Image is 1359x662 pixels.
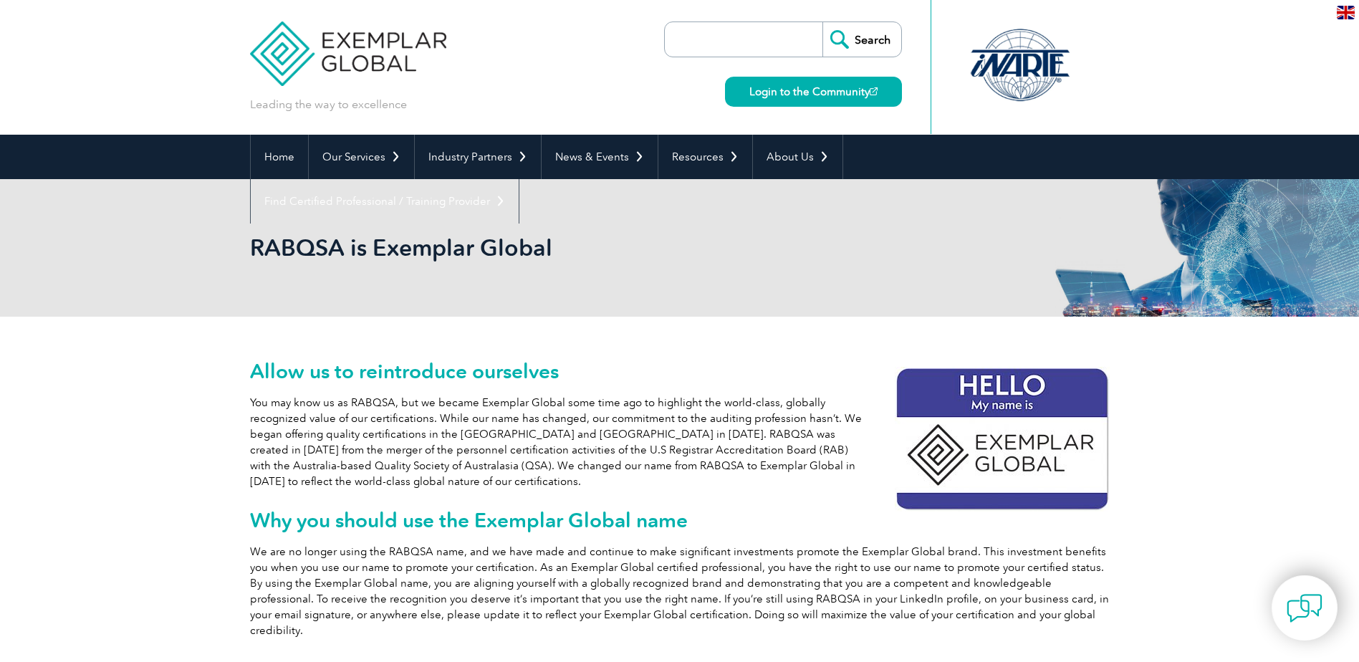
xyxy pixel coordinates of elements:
p: Leading the way to excellence [250,97,407,112]
input: Search [822,22,901,57]
img: open_square.png [870,87,878,95]
p: We are no longer using the RABQSA name, and we have made and continue to make significant investm... [250,544,1110,638]
a: Home [251,135,308,179]
h2: Allow us to reintroduce ourselves [250,360,1110,383]
img: en [1337,6,1355,19]
img: contact-chat.png [1287,590,1322,626]
h2: RABQSA is Exemplar Global [250,236,852,259]
p: You may know us as RABQSA, but we became Exemplar Global some time ago to highlight the world-cla... [250,395,1110,489]
a: News & Events [542,135,658,179]
a: Find Certified Professional / Training Provider [251,179,519,224]
a: Our Services [309,135,414,179]
a: Login to the Community [725,77,902,107]
a: Resources [658,135,752,179]
a: Industry Partners [415,135,541,179]
h2: Why you should use the Exemplar Global name [250,509,1110,532]
a: About Us [753,135,842,179]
